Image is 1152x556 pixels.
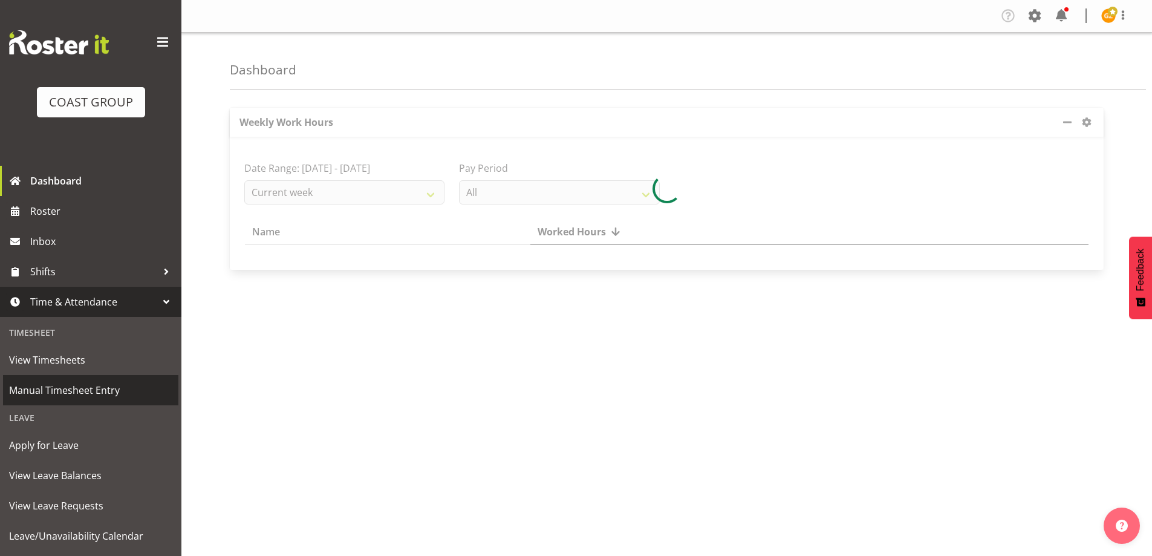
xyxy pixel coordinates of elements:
[9,381,172,399] span: Manual Timesheet Entry
[3,375,178,405] a: Manual Timesheet Entry
[3,405,178,430] div: Leave
[3,491,178,521] a: View Leave Requests
[9,497,172,515] span: View Leave Requests
[3,345,178,375] a: View Timesheets
[1135,249,1146,291] span: Feedback
[230,63,296,77] h4: Dashboard
[30,232,175,250] span: Inbox
[3,430,178,460] a: Apply for Leave
[3,460,178,491] a: View Leave Balances
[1116,520,1128,532] img: help-xxl-2.png
[9,351,172,369] span: View Timesheets
[3,521,178,551] a: Leave/Unavailability Calendar
[1129,237,1152,319] button: Feedback - Show survey
[9,436,172,454] span: Apply for Leave
[30,263,157,281] span: Shifts
[30,202,175,220] span: Roster
[9,466,172,485] span: View Leave Balances
[9,527,172,545] span: Leave/Unavailability Calendar
[30,293,157,311] span: Time & Attendance
[30,172,175,190] span: Dashboard
[1101,8,1116,23] img: gaki-ziogas9930.jpg
[9,30,109,54] img: Rosterit website logo
[49,93,133,111] div: COAST GROUP
[3,320,178,345] div: Timesheet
